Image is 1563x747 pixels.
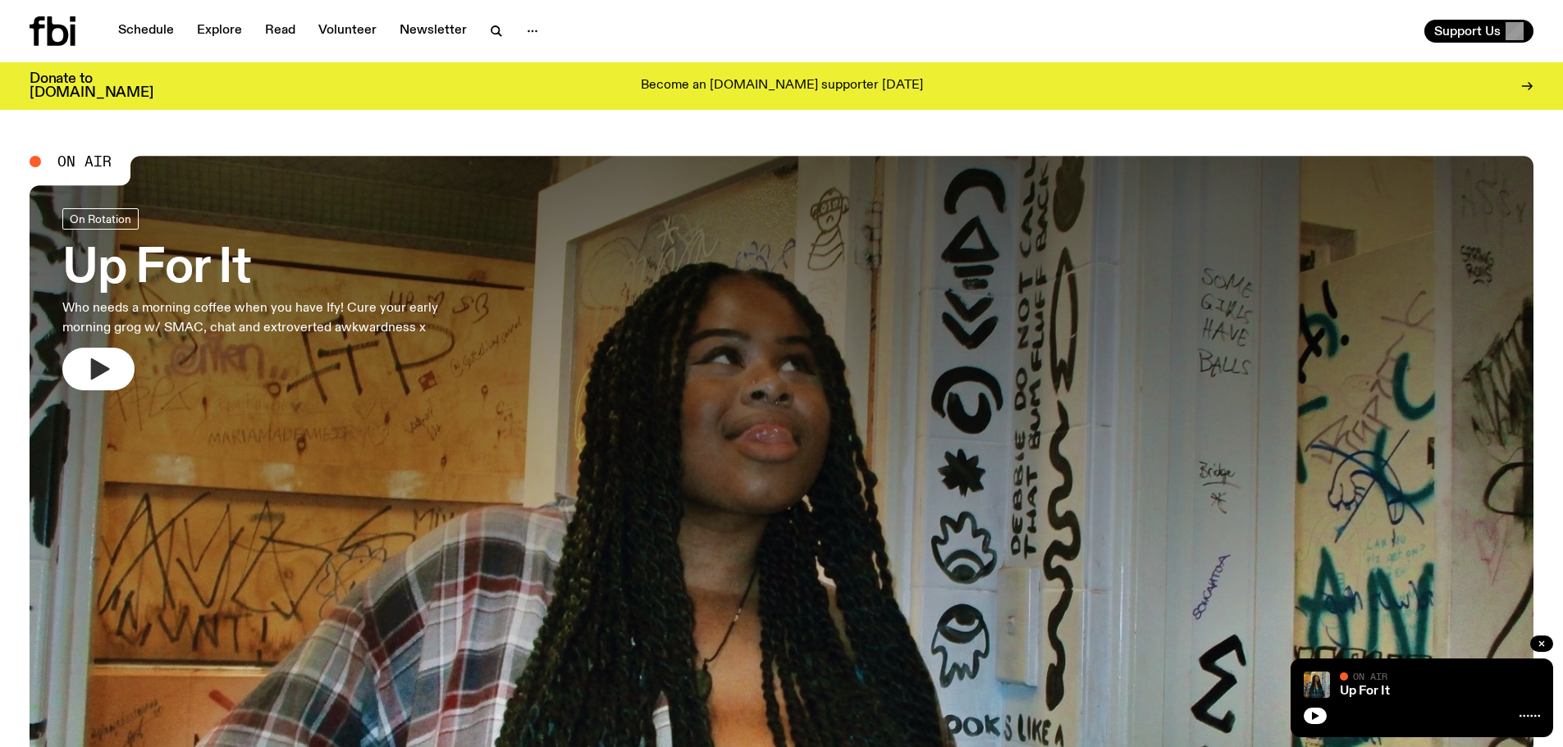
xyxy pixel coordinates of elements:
[1353,671,1387,681] span: On Air
[62,246,482,292] h3: Up For It
[641,79,923,93] p: Become an [DOMAIN_NAME] supporter [DATE]
[390,20,477,43] a: Newsletter
[62,298,482,338] p: Who needs a morning coffee when you have Ify! Cure your early morning grog w/ SMAC, chat and extr...
[1434,24,1501,39] span: Support Us
[1424,20,1533,43] button: Support Us
[1340,685,1390,698] a: Up For It
[308,20,386,43] a: Volunteer
[62,208,139,230] a: On Rotation
[57,154,112,169] span: On Air
[70,212,131,225] span: On Rotation
[187,20,252,43] a: Explore
[1304,672,1330,698] img: Ify - a Brown Skin girl with black braided twists, looking up to the side with her tongue stickin...
[108,20,184,43] a: Schedule
[62,208,482,390] a: Up For ItWho needs a morning coffee when you have Ify! Cure your early morning grog w/ SMAC, chat...
[30,72,153,100] h3: Donate to [DOMAIN_NAME]
[255,20,305,43] a: Read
